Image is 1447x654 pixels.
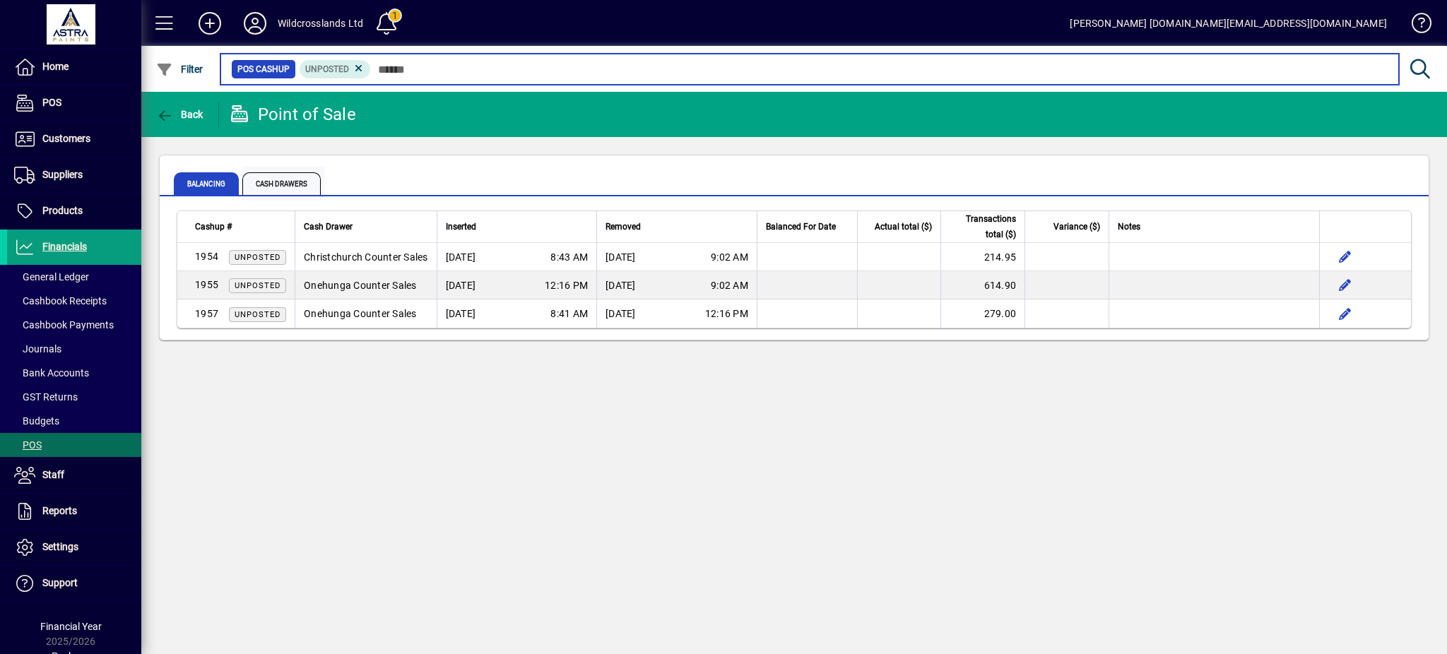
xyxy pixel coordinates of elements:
[187,11,232,36] button: Add
[7,494,141,529] a: Reports
[14,391,78,403] span: GST Returns
[545,278,588,292] span: 12:16 PM
[156,109,203,120] span: Back
[7,194,141,229] a: Products
[606,307,636,321] span: [DATE]
[606,250,636,264] span: [DATE]
[195,219,286,234] div: Cashup #
[40,621,102,632] span: Financial Year
[606,278,636,292] span: [DATE]
[235,281,280,290] span: Unposted
[153,102,207,127] button: Back
[940,271,1024,299] td: 614.90
[42,97,61,108] span: POS
[1334,302,1357,325] button: Edit
[766,219,836,234] span: Balanced For Date
[705,307,748,321] span: 12:16 PM
[242,172,321,195] span: Cash Drawers
[14,415,59,427] span: Budgets
[446,278,476,292] span: [DATE]
[7,49,141,85] a: Home
[304,278,428,292] div: Onehunga Counter Sales
[230,103,356,126] div: Point of Sale
[14,319,114,331] span: Cashbook Payments
[606,219,641,234] span: Removed
[7,337,141,361] a: Journals
[304,250,428,264] div: Christchurch Counter Sales
[235,310,280,319] span: Unposted
[300,60,371,78] mat-chip: Status: Unposted
[195,278,286,292] div: 1955
[1334,274,1357,297] button: Edit
[14,271,89,283] span: General Ledger
[42,541,78,552] span: Settings
[766,219,849,234] div: Balanced For Date
[304,219,428,234] div: Cash Drawer
[14,367,89,379] span: Bank Accounts
[7,265,141,289] a: General Ledger
[156,64,203,75] span: Filter
[278,12,363,35] div: Wildcrosslands Ltd
[237,62,290,76] span: POS Cashup
[1118,219,1140,234] span: Notes
[232,11,278,36] button: Profile
[7,566,141,601] a: Support
[875,219,932,234] span: Actual total ($)
[42,469,64,480] span: Staff
[1053,219,1100,234] span: Variance ($)
[42,205,83,216] span: Products
[42,133,90,144] span: Customers
[446,307,476,321] span: [DATE]
[195,249,286,264] div: 1954
[174,172,239,195] span: Balancing
[195,307,286,321] div: 1957
[1401,3,1429,49] a: Knowledge Base
[711,278,748,292] span: 9:02 AM
[195,219,232,234] span: Cashup #
[7,385,141,409] a: GST Returns
[235,253,280,262] span: Unposted
[7,121,141,157] a: Customers
[7,361,141,385] a: Bank Accounts
[42,61,69,72] span: Home
[153,57,207,82] button: Filter
[305,64,349,74] span: Unposted
[14,295,107,307] span: Cashbook Receipts
[7,530,141,565] a: Settings
[7,313,141,337] a: Cashbook Payments
[141,102,219,127] app-page-header-button: Back
[42,241,87,252] span: Financials
[1070,12,1387,35] div: [PERSON_NAME] [DOMAIN_NAME][EMAIL_ADDRESS][DOMAIN_NAME]
[7,458,141,493] a: Staff
[42,577,78,588] span: Support
[550,307,588,321] span: 8:41 AM
[940,299,1024,328] td: 279.00
[7,289,141,313] a: Cashbook Receipts
[7,157,141,193] a: Suppliers
[7,85,141,121] a: POS
[711,250,748,264] span: 9:02 AM
[42,505,77,516] span: Reports
[42,169,83,180] span: Suppliers
[304,307,428,321] div: Onehunga Counter Sales
[7,433,141,457] a: POS
[14,343,61,355] span: Journals
[1334,246,1357,268] button: Edit
[950,211,1016,242] span: Transactions total ($)
[550,250,588,264] span: 8:43 AM
[14,439,42,451] span: POS
[304,219,353,234] span: Cash Drawer
[446,250,476,264] span: [DATE]
[940,243,1024,271] td: 214.95
[446,219,476,234] span: Inserted
[7,409,141,433] a: Budgets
